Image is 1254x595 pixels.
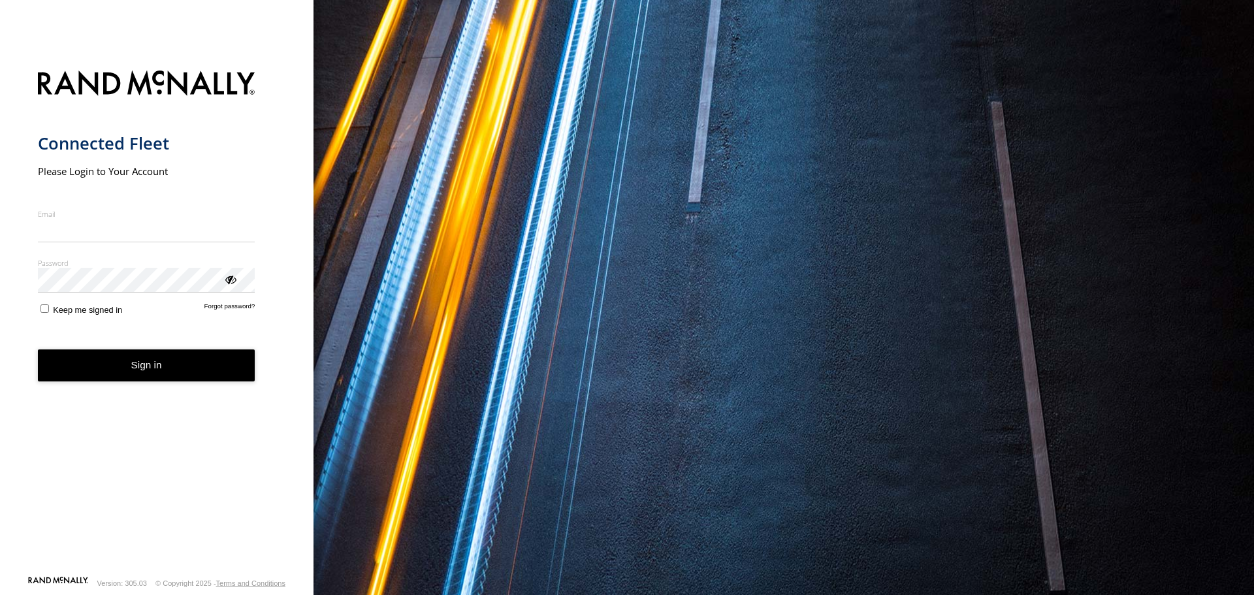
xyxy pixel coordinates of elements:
input: Keep me signed in [40,304,49,313]
div: Version: 305.03 [97,579,147,587]
form: main [38,63,276,575]
label: Email [38,209,255,219]
img: Rand McNally [38,68,255,101]
h1: Connected Fleet [38,133,255,154]
a: Forgot password? [204,302,255,315]
div: ViewPassword [223,272,236,285]
div: © Copyright 2025 - [155,579,285,587]
h2: Please Login to Your Account [38,165,255,178]
button: Sign in [38,349,255,381]
a: Terms and Conditions [216,579,285,587]
span: Keep me signed in [53,305,122,315]
label: Password [38,258,255,268]
a: Visit our Website [28,577,88,590]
